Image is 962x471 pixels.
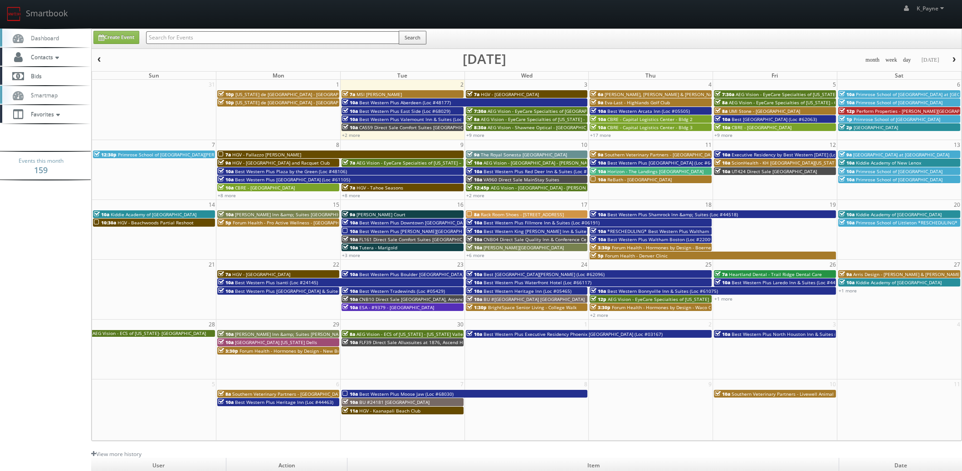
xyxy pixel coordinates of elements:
[208,200,216,209] span: 14
[832,320,837,329] span: 3
[359,339,495,345] span: FLF39 Direct Sale Alluxsuites at 1876, Ascend Hotel Collection
[218,91,234,97] span: 10p
[467,185,489,191] span: 12:45p
[332,200,340,209] span: 15
[772,72,778,79] span: Fri
[488,304,576,311] span: BrightSpace Senior Living - College Walk
[732,168,817,175] span: UT424 Direct Sale [GEOGRAPHIC_DATA]
[342,108,358,114] span: 10a
[856,99,942,106] span: Primrose School of [GEOGRAPHIC_DATA]
[467,160,482,166] span: 10a
[19,156,63,165] span: Events this month
[591,116,606,122] span: 10a
[218,391,231,397] span: 8a
[218,271,231,277] span: 7a
[356,211,405,218] span: [PERSON_NAME] Court
[483,168,602,175] span: Best Western Plus Red Deer Inn & Suites (Loc #61062)
[714,132,732,138] a: +9 more
[862,54,883,66] button: month
[218,219,231,226] span: 5p
[359,124,478,131] span: CA559 Direct Sale Comfort Suites [GEOGRAPHIC_DATA]
[218,192,236,199] a: +8 more
[211,140,216,150] span: 7
[736,91,892,97] span: AEG Vision - EyeCare Specialties of [US_STATE] – [PERSON_NAME] Vision
[235,339,317,345] span: [GEOGRAPHIC_DATA] [US_STATE] Dells
[732,124,791,131] span: CBRE - [GEOGRAPHIC_DATA]
[218,331,234,337] span: 10a
[342,331,355,337] span: 8a
[591,108,606,114] span: 10a
[488,124,601,131] span: AEG Vision - Shawnee Optical - [GEOGRAPHIC_DATA]
[34,165,48,175] strong: 159
[232,391,345,397] span: Southern Veterinary Partners - [GEOGRAPHIC_DATA]
[607,176,672,183] span: ReBath - [GEOGRAPHIC_DATA]
[732,160,839,166] span: ScionHealth - KH [GEOGRAPHIC_DATA][US_STATE]
[356,185,403,191] span: HGV - Tahoe Seasons
[397,72,407,79] span: Tue
[218,151,231,158] span: 7a
[218,348,238,354] span: 3:30p
[456,260,464,269] span: 23
[483,279,591,286] span: Best Western Plus Waterfront Hotel (Loc #66117)
[356,160,532,166] span: AEG Vision - EyeCare Specialties of [US_STATE] – EyeCare in [GEOGRAPHIC_DATA]
[645,72,656,79] span: Thu
[704,260,713,269] span: 25
[591,151,603,158] span: 9a
[342,185,355,191] span: 7a
[467,331,482,337] span: 10a
[715,124,730,131] span: 10a
[839,160,855,166] span: 10a
[459,80,464,89] span: 2
[856,168,942,175] span: Primrose School of [GEOGRAPHIC_DATA]
[839,124,852,131] span: 2p
[359,296,500,302] span: CNB10 Direct Sale [GEOGRAPHIC_DATA], Ascend Hotel Collection
[839,91,855,97] span: 10a
[829,200,837,209] span: 19
[483,288,571,294] span: Best Western Heritage Inn (Loc #05465)
[580,260,588,269] span: 24
[235,168,347,175] span: Best Western Plus Plaza by the Green (Loc #48106)
[704,200,713,209] span: 18
[232,160,330,166] span: HGV - [GEOGRAPHIC_DATA] and Racquet Club
[481,211,564,218] span: Rack Room Shoes - [STREET_ADDRESS]
[591,304,610,311] span: 3:30p
[94,211,109,218] span: 10a
[342,192,360,199] a: +8 more
[483,176,559,183] span: VA960 Direct Sale MainStay Suites
[456,200,464,209] span: 16
[342,228,358,234] span: 10a
[359,304,434,311] span: ESA - #9379 - [GEOGRAPHIC_DATA]
[953,200,961,209] span: 20
[715,91,734,97] span: 7:30a
[467,151,479,158] span: 9a
[342,211,355,218] span: 9a
[583,379,588,389] span: 8
[729,108,800,114] span: UMI Stone - [GEOGRAPHIC_DATA]
[467,91,479,97] span: 7a
[467,124,486,131] span: 8:30a
[342,236,358,243] span: 10a
[342,132,360,138] a: +2 more
[117,219,194,226] span: HGV - Beachwoods Partial Reshoot
[829,260,837,269] span: 26
[342,124,358,131] span: 10a
[708,379,713,389] span: 9
[218,185,234,191] span: 10a
[481,116,634,122] span: AEG Vision - EyeCare Specialties of [US_STATE] - In Focus Vision Center
[146,31,399,44] input: Search for Events
[839,108,855,114] span: 12p
[342,288,358,294] span: 10a
[854,116,940,122] span: Primrose School of [GEOGRAPHIC_DATA]
[359,116,481,122] span: Best Western Plus Valemount Inn & Suites (Loc #62120)
[715,99,728,106] span: 8a
[467,116,479,122] span: 8a
[342,252,360,258] a: +3 more
[467,279,482,286] span: 10a
[732,279,845,286] span: Best Western Plus Laredo Inn & Suites (Loc #44702)
[729,271,822,277] span: Heartland Dental - Trail Ridge Dental Care
[26,53,61,61] span: Contacts
[715,331,730,337] span: 10a
[895,72,903,79] span: Sat
[591,124,606,131] span: 10a
[342,399,358,405] span: 10a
